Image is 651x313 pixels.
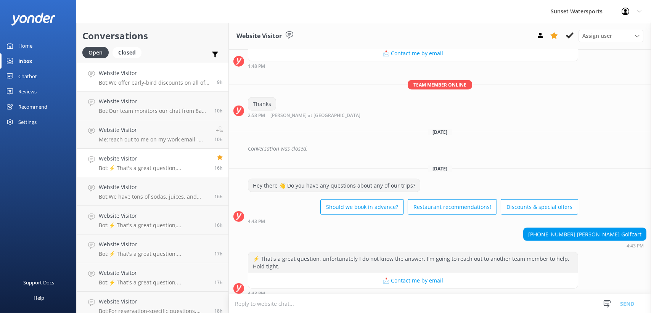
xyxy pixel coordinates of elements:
div: 03:43pm 18-Aug-2025 (UTC -05:00) America/Cancun [248,291,578,296]
a: Closed [113,48,145,56]
p: Bot: ⚡ That's a great question, unfortunately I do not know the answer. I'm going to reach out to... [99,250,209,257]
span: 09:32pm 18-Aug-2025 (UTC -05:00) America/Cancun [214,108,223,114]
p: Bot: ⚡ That's a great question, unfortunately I do not know the answer. I'm going to reach out to... [99,279,209,286]
span: [PERSON_NAME] at [GEOGRAPHIC_DATA] [270,113,360,118]
h4: Website Visitor [99,126,209,134]
h4: Website Visitor [99,297,209,306]
span: [DATE] [428,129,452,135]
div: Home [18,38,32,53]
img: yonder-white-logo.png [11,13,55,25]
div: 12:48pm 15-Aug-2025 (UTC -05:00) America/Cancun [248,63,578,69]
div: Thanks [248,98,276,111]
button: Restaurant recommendations! [408,199,497,215]
span: 02:29pm 18-Aug-2025 (UTC -05:00) America/Cancun [214,250,223,257]
p: Bot: ⚡ That's a great question, unfortunately I do not know the answer. I'm going to reach out to... [99,222,209,229]
span: 03:38pm 18-Aug-2025 (UTC -05:00) America/Cancun [214,193,223,200]
span: 01:49pm 18-Aug-2025 (UTC -05:00) America/Cancun [214,279,223,286]
div: Support Docs [24,275,55,290]
div: Help [34,290,44,305]
a: Website VisitorBot:⚡ That's a great question, unfortunately I do not know the answer. I'm going t... [77,206,228,234]
span: 03:26pm 18-Aug-2025 (UTC -05:00) America/Cancun [214,222,223,228]
div: 03:43pm 18-Aug-2025 (UTC -05:00) America/Cancun [248,218,578,224]
div: ⚡ That's a great question, unfortunately I do not know the answer. I'm going to reach out to anot... [248,252,578,273]
div: Recommend [18,99,47,114]
strong: 4:43 PM [627,244,644,248]
div: Settings [18,114,37,130]
strong: 4:43 PM [248,219,265,224]
h4: Website Visitor [99,154,209,163]
a: Open [82,48,113,56]
span: [DATE] [428,165,452,172]
span: Team member online [408,80,472,90]
button: 📩 Contact me by email [248,273,578,288]
div: [PHONE_NUMBER] [PERSON_NAME] Golfcart [524,228,646,241]
strong: 4:43 PM [248,291,265,296]
span: Assign user [582,32,612,40]
h4: Website Visitor [99,69,211,77]
a: Website VisitorBot:⚡ That's a great question, unfortunately I do not know the answer. I'm going t... [77,234,228,263]
h4: Website Visitor [99,212,209,220]
a: Website VisitorBot:We have tons of sodas, juices, and non-alcoholic cocktails available for kids.16h [77,177,228,206]
strong: 1:48 PM [248,64,265,69]
div: Closed [113,47,141,58]
a: Website VisitorBot:⚡ That's a great question, unfortunately I do not know the answer. I'm going t... [77,263,228,292]
div: 2025-08-16T12:07:43.069 [233,142,646,155]
div: Chatbot [18,69,37,84]
div: Reviews [18,84,37,99]
a: Website VisitorBot:We offer early-bird discounts on all of our morning trips. When you book direc... [77,63,228,91]
a: Website VisitorBot:⚡ That's a great question, unfortunately I do not know the answer. I'm going t... [77,149,228,177]
div: 01:58pm 15-Aug-2025 (UTC -05:00) America/Cancun [248,112,385,118]
div: Assign User [579,30,643,42]
div: Hey there 👋 Do you have any questions about any of our trips? [248,179,420,192]
button: Discounts & special offers [501,199,578,215]
div: Inbox [18,53,32,69]
span: 09:14pm 18-Aug-2025 (UTC -05:00) America/Cancun [214,136,223,143]
span: 03:43pm 18-Aug-2025 (UTC -05:00) America/Cancun [214,165,223,171]
div: Open [82,47,109,58]
h3: Website Visitor [236,31,282,41]
h4: Website Visitor [99,240,209,249]
button: Should we book in advance? [320,199,404,215]
div: Conversation was closed. [248,142,646,155]
h4: Website Visitor [99,183,209,191]
strong: 2:58 PM [248,113,265,118]
p: Bot: We offer early-bird discounts on all of our morning trips. When you book direct, we guarante... [99,79,211,86]
button: 📩 Contact me by email [248,46,578,61]
h2: Conversations [82,29,223,43]
h4: Website Visitor [99,97,209,106]
a: Website VisitorBot:Our team monitors our chat from 8am to 8pm and will be with you shortly. If yo... [77,91,228,120]
p: Bot: ⚡ That's a great question, unfortunately I do not know the answer. I'm going to reach out to... [99,165,209,172]
p: Bot: Our team monitors our chat from 8am to 8pm and will be with you shortly. If you'd like to ca... [99,108,209,114]
p: Bot: We have tons of sodas, juices, and non-alcoholic cocktails available for kids. [99,193,209,200]
p: Me: reach out to me on my work email - [EMAIL_ADDRESS][DOMAIN_NAME] - and I will assist in stream... [99,136,209,143]
span: 10:42pm 18-Aug-2025 (UTC -05:00) America/Cancun [217,79,223,85]
h4: Website Visitor [99,269,209,277]
div: 03:43pm 18-Aug-2025 (UTC -05:00) America/Cancun [523,243,646,248]
a: Website VisitorMe:reach out to me on my work email - [EMAIL_ADDRESS][DOMAIN_NAME] - and I will as... [77,120,228,149]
